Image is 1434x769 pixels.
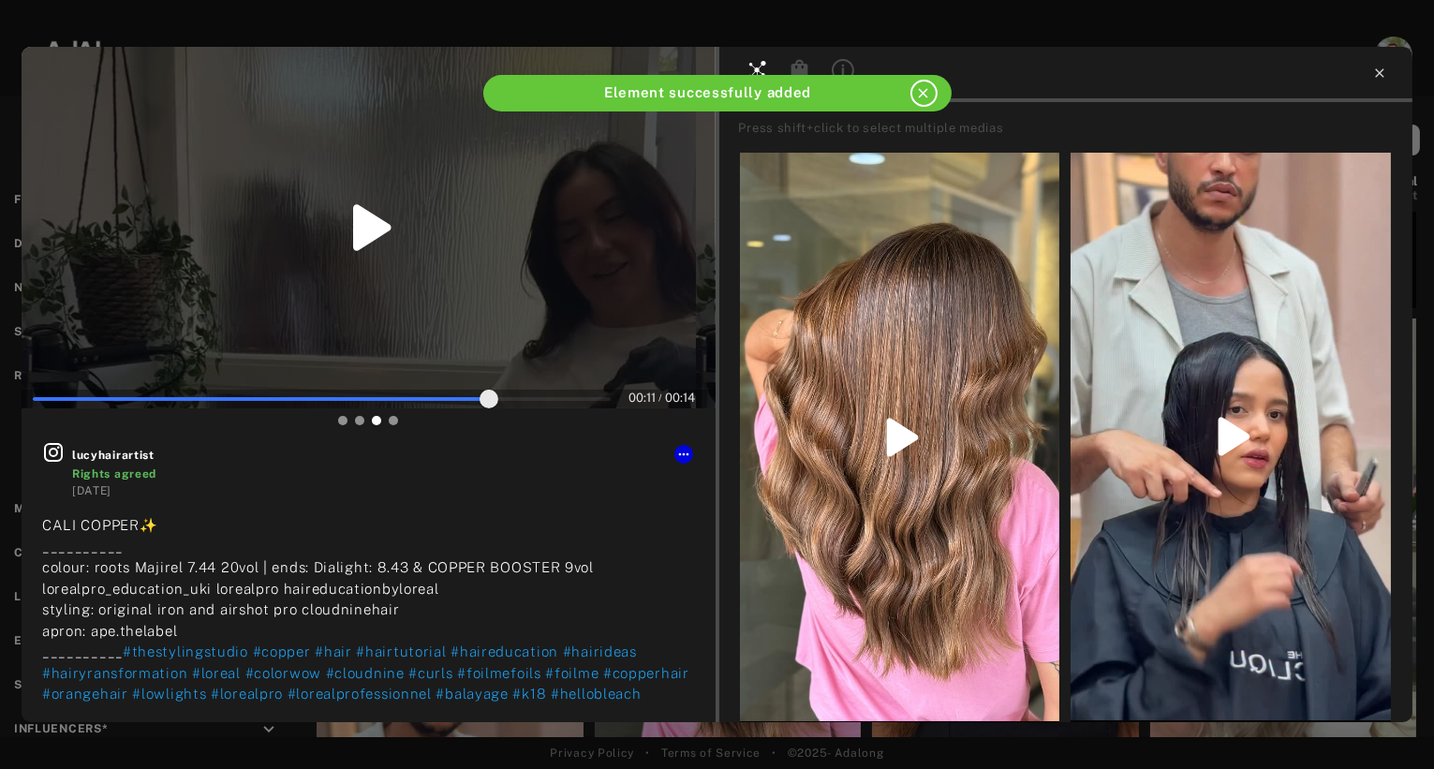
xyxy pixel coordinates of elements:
[132,686,206,702] span: #lowlights
[315,643,352,659] span: #hair
[603,665,689,681] span: #copperhair
[211,686,283,702] span: #lorealpro
[545,665,599,681] span: #foilme
[916,85,932,101] i: close
[42,665,187,681] span: #hairyransformation
[326,665,405,681] span: #cloudnine
[521,82,895,104] div: Element successfully added
[451,643,558,659] span: #haireducation
[666,391,681,405] span: 00
[739,119,1407,138] div: Press shift+click to select multiple medias
[42,686,128,702] span: #orangehair
[123,643,248,659] span: #thestylingstudio
[563,643,637,659] span: #hairideas
[1340,679,1434,769] iframe: Chat Widget
[436,686,509,702] span: #balayage
[288,686,432,702] span: #lorealprofessionnel
[245,665,321,681] span: #colorwow
[666,391,696,405] span: :
[72,447,695,464] span: lucyhairartist
[72,467,156,481] span: Rights agreed
[253,643,311,659] span: #copper
[408,665,452,681] span: #curls
[551,686,641,702] span: #hellobleach
[647,391,657,405] span: 11
[42,517,594,659] span: CALI COPPER✨ __________ colour: roots Majirel 7.44 20vol | ends: Dialight: 8.43 & COPPER BOOSTER ...
[457,665,540,681] span: #foilmefoils
[684,391,696,405] span: 14
[72,484,111,497] time: 2025-09-29T10:11:25.000Z
[192,665,241,681] span: #loreal
[629,391,644,405] span: 00
[659,392,663,403] span: /
[513,686,547,702] span: #k18
[629,391,657,405] span: :
[356,643,446,659] span: #hairtutorial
